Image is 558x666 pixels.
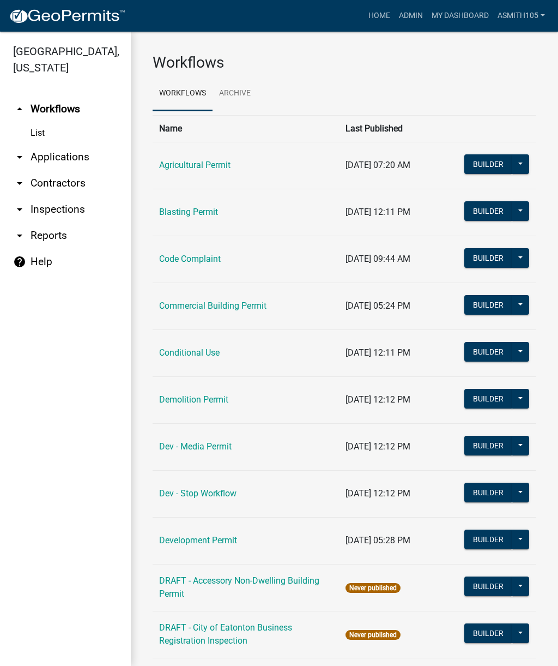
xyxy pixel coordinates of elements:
i: arrow_drop_down [13,151,26,164]
button: Builder [464,483,512,502]
span: [DATE] 12:12 PM [345,488,410,499]
button: Builder [464,248,512,268]
a: Demolition Permit [159,394,228,405]
button: Builder [464,623,512,643]
a: Admin [395,5,427,26]
a: Home [364,5,395,26]
span: [DATE] 09:44 AM [345,254,410,264]
a: Code Complaint [159,254,221,264]
a: DRAFT - Accessory Non-Dwelling Building Permit [159,575,319,599]
a: My Dashboard [427,5,493,26]
button: Builder [464,154,512,174]
span: [DATE] 12:12 PM [345,394,410,405]
button: Builder [464,342,512,362]
th: Name [153,115,339,142]
button: Builder [464,201,512,221]
a: Agricultural Permit [159,160,231,170]
a: Archive [213,76,257,111]
a: Workflows [153,76,213,111]
span: Never published [345,583,401,593]
a: Blasting Permit [159,207,218,217]
button: Builder [464,530,512,549]
i: help [13,255,26,268]
span: [DATE] 07:20 AM [345,160,410,170]
a: asmith105 [493,5,549,26]
a: Conditional Use [159,347,220,358]
span: [DATE] 12:11 PM [345,347,410,358]
h3: Workflows [153,53,536,72]
i: arrow_drop_down [13,177,26,190]
a: Dev - Stop Workflow [159,488,236,499]
span: Never published [345,630,401,640]
button: Builder [464,436,512,455]
span: [DATE] 12:12 PM [345,441,410,452]
i: arrow_drop_up [13,103,26,116]
a: Dev - Media Permit [159,441,232,452]
i: arrow_drop_down [13,203,26,216]
a: Development Permit [159,535,237,545]
span: [DATE] 05:28 PM [345,535,410,545]
button: Builder [464,295,512,315]
span: [DATE] 05:24 PM [345,301,410,311]
th: Last Published [339,115,457,142]
span: [DATE] 12:11 PM [345,207,410,217]
a: Commercial Building Permit [159,301,266,311]
button: Builder [464,389,512,409]
a: DRAFT - City of Eatonton Business Registration Inspection [159,622,292,646]
button: Builder [464,577,512,596]
i: arrow_drop_down [13,229,26,242]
